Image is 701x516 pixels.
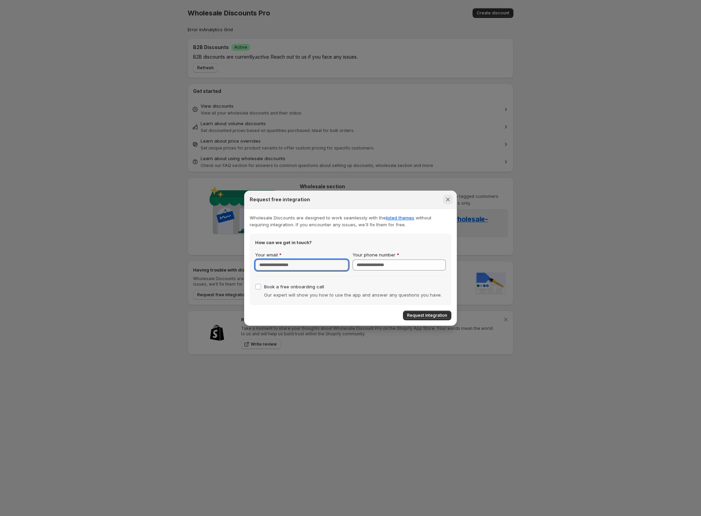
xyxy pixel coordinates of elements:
span: Request integration [407,313,447,318]
span: Our expert will show you how to use the app and answer any questions you have. [264,292,442,298]
h2: How can we get in touch? [255,239,446,246]
button: Request integration [403,311,451,320]
span: Your phone number [353,252,395,257]
span: Book a free onboarding call [264,284,324,289]
button: Close [443,195,453,204]
span: Your email [255,252,278,257]
h2: Request free integration [250,196,310,203]
a: listed themes [386,215,414,220]
p: Wholesale Discounts are designed to work seamlessly with the without requiring integration. If yo... [250,214,451,228]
